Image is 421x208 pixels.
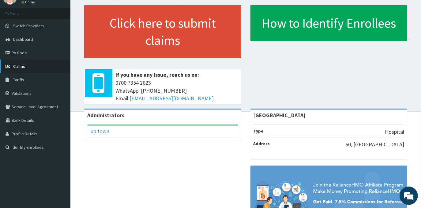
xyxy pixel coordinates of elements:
a: [EMAIL_ADDRESS][DOMAIN_NAME] [130,95,214,102]
b: Type [254,128,264,134]
span: Switch Providers [13,23,44,29]
span: Tariffs [13,77,24,83]
a: Click here to submit claims [84,5,241,58]
strong: [GEOGRAPHIC_DATA] [254,112,306,119]
a: How to Identify Enrollees [250,5,408,41]
b: Administrators [87,112,124,119]
span: Dashboard [13,37,33,42]
b: If you have any issue, reach us on: [115,71,199,78]
span: 0700 7354 2623 WhatsApp: [PHONE_NUMBER] Email: [115,79,238,102]
b: Address [254,141,270,146]
p: Hospital [385,128,404,136]
span: Claims [13,64,25,69]
a: up town [91,128,109,135]
p: 60, [GEOGRAPHIC_DATA] [345,141,404,148]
